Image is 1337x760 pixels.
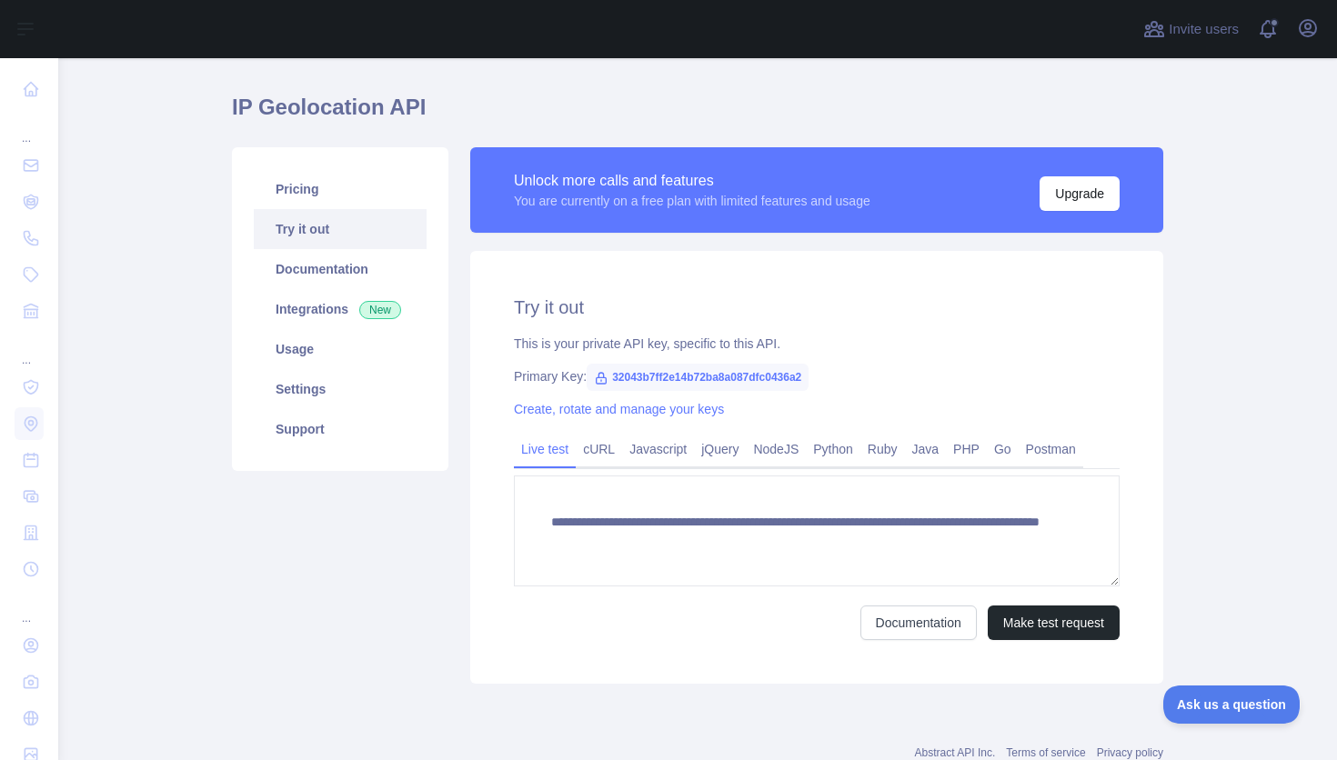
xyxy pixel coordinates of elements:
iframe: Toggle Customer Support [1163,685,1301,724]
a: Privacy policy [1097,746,1163,759]
a: Go [987,435,1019,464]
a: Live test [514,435,576,464]
a: Create, rotate and manage your keys [514,402,724,416]
h2: Try it out [514,295,1120,320]
a: Documentation [254,249,427,289]
div: Primary Key: [514,367,1120,385]
button: Upgrade [1040,176,1120,211]
a: Python [806,435,860,464]
div: You are currently on a free plan with limited features and usage [514,192,870,210]
div: This is your private API key, specific to this API. [514,335,1120,353]
span: Invite users [1169,19,1239,40]
a: Pricing [254,169,427,209]
a: Abstract API Inc. [915,746,996,759]
a: Java [905,435,947,464]
a: jQuery [694,435,746,464]
button: Make test request [988,605,1120,640]
a: Support [254,409,427,449]
div: ... [15,109,44,145]
div: Unlock more calls and features [514,170,870,192]
a: Usage [254,329,427,369]
div: ... [15,589,44,625]
a: Settings [254,369,427,409]
span: New [359,301,401,319]
button: Invite users [1140,15,1242,44]
a: Integrations New [254,289,427,329]
a: Ruby [860,435,905,464]
a: Javascript [622,435,694,464]
a: PHP [946,435,987,464]
a: Try it out [254,209,427,249]
a: Postman [1019,435,1083,464]
a: NodeJS [746,435,806,464]
a: Documentation [860,605,977,640]
a: Terms of service [1006,746,1085,759]
a: cURL [576,435,622,464]
div: ... [15,331,44,367]
span: 32043b7ff2e14b72ba8a087dfc0436a2 [587,364,809,391]
h1: IP Geolocation API [232,93,1163,136]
